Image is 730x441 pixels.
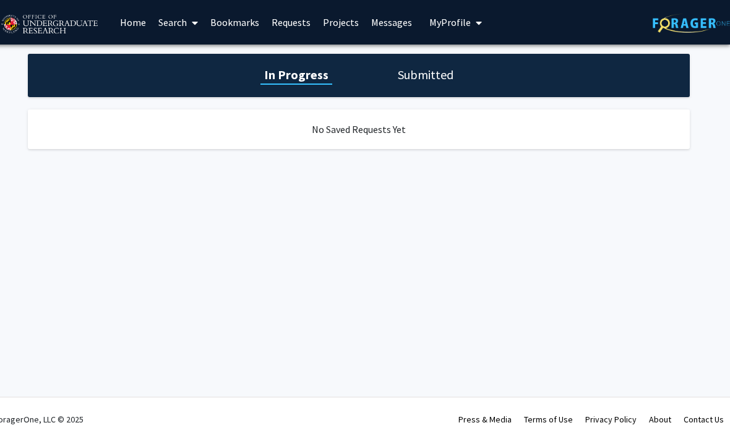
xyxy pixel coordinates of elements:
a: Terms of Use [524,414,573,425]
iframe: Chat [9,385,53,432]
span: My Profile [429,16,471,28]
a: About [649,414,671,425]
h1: Submitted [394,66,457,83]
a: Requests [265,1,317,44]
a: Search [152,1,204,44]
a: Contact Us [684,414,724,425]
a: Bookmarks [204,1,265,44]
h1: In Progress [260,66,332,83]
div: No Saved Requests Yet [28,109,690,149]
a: Messages [365,1,418,44]
a: Projects [317,1,365,44]
a: Press & Media [458,414,512,425]
a: Privacy Policy [585,414,637,425]
img: ForagerOne Logo [653,14,730,33]
a: Home [114,1,152,44]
